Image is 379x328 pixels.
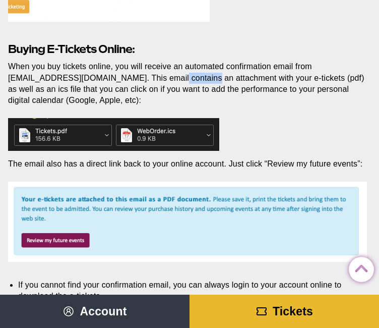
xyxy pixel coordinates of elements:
p: The email also has a direct link back to your online account. Just click “Review my future events”: [8,158,367,170]
strong: Buying E-Tickets Online: [8,42,135,56]
p: When you buy tickets online, you will receive an automated confirmation email from [EMAIL_ADDRESS... [8,61,367,105]
img: Graphical user interface Description automatically generated [8,118,219,151]
li: If you cannot find your confirmation email, you can always login to your account online to downlo... [18,280,352,302]
a: Tickets [190,295,379,328]
img: Graphical user interface, text, application Description automatically generated [8,182,367,262]
a: Back to Top [349,257,369,278]
span: Tickets [273,305,313,318]
span: Account [80,305,127,318]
